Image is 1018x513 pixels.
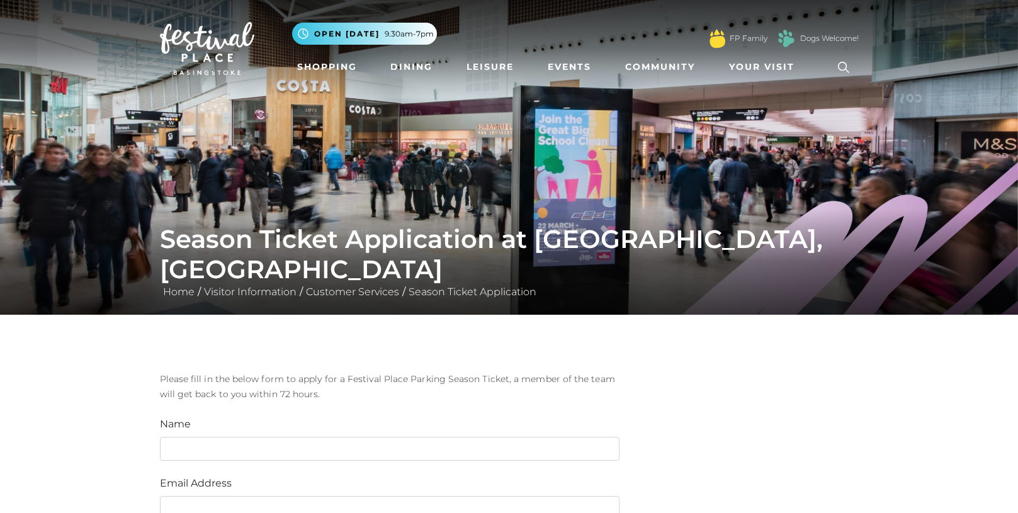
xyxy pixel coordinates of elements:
[160,476,232,491] label: Email Address
[292,55,362,79] a: Shopping
[729,60,795,74] span: Your Visit
[620,55,700,79] a: Community
[160,417,191,432] label: Name
[160,22,254,75] img: Festival Place Logo
[303,286,402,298] a: Customer Services
[160,286,198,298] a: Home
[405,286,540,298] a: Season Ticket Application
[160,224,859,285] h1: Season Ticket Application at [GEOGRAPHIC_DATA], [GEOGRAPHIC_DATA]
[150,224,868,300] div: / / /
[201,286,300,298] a: Visitor Information
[292,23,437,45] button: Open [DATE] 9.30am-7pm
[160,371,619,402] p: Please fill in the below form to apply for a Festival Place Parking Season Ticket, a member of th...
[314,28,380,40] span: Open [DATE]
[800,33,859,44] a: Dogs Welcome!
[385,28,434,40] span: 9.30am-7pm
[385,55,438,79] a: Dining
[724,55,806,79] a: Your Visit
[461,55,519,79] a: Leisure
[730,33,767,44] a: FP Family
[543,55,596,79] a: Events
